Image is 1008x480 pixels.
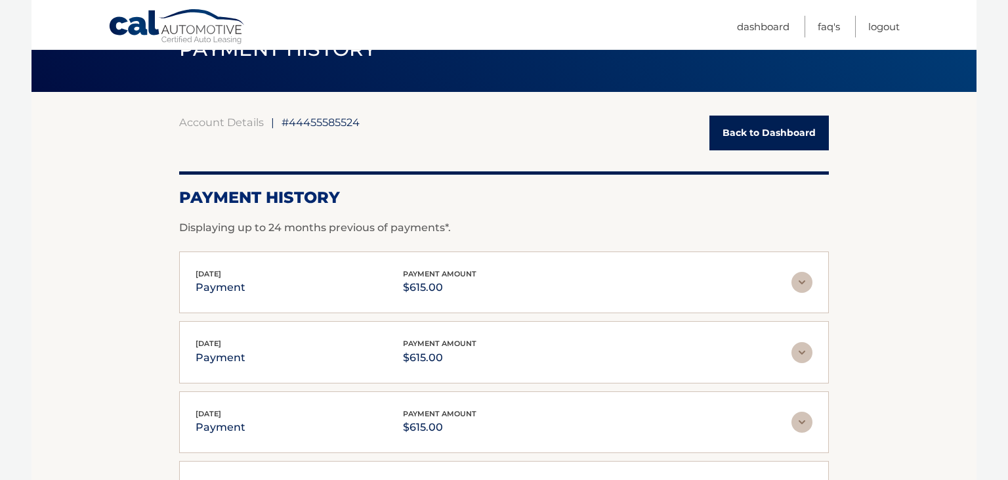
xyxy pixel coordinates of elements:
[196,278,245,297] p: payment
[709,116,829,150] a: Back to Dashboard
[791,342,812,363] img: accordion-rest.svg
[282,116,360,129] span: #44455585524
[108,9,246,47] a: Cal Automotive
[179,220,829,236] p: Displaying up to 24 months previous of payments*.
[196,349,245,367] p: payment
[403,349,476,367] p: $615.00
[403,418,476,437] p: $615.00
[196,339,221,348] span: [DATE]
[403,269,476,278] span: payment amount
[179,116,264,129] a: Account Details
[791,412,812,433] img: accordion-rest.svg
[868,16,900,37] a: Logout
[179,188,829,207] h2: Payment History
[196,269,221,278] span: [DATE]
[403,339,476,348] span: payment amount
[196,418,245,437] p: payment
[403,278,476,297] p: $615.00
[271,116,274,129] span: |
[196,409,221,418] span: [DATE]
[737,16,789,37] a: Dashboard
[818,16,840,37] a: FAQ's
[403,409,476,418] span: payment amount
[791,272,812,293] img: accordion-rest.svg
